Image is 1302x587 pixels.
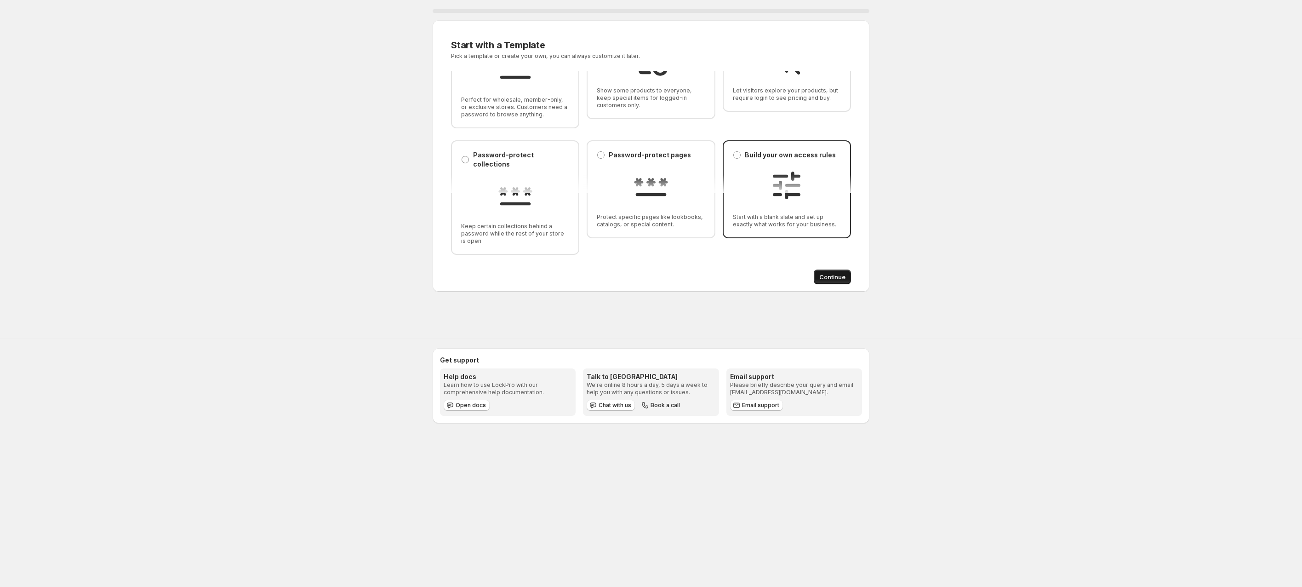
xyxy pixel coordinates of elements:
[742,402,779,409] span: Email support
[609,150,691,160] p: Password-protect pages
[633,167,669,204] img: Password-protect pages
[461,223,569,245] span: Keep certain collections behind a password while the rest of your store is open.
[473,150,569,169] p: Password-protect collections
[456,402,486,409] span: Open docs
[639,400,684,411] button: Book a call
[497,176,534,213] img: Password-protect collections
[730,381,858,396] p: Please briefly describe your query and email [EMAIL_ADDRESS][DOMAIN_NAME].
[451,52,742,60] p: Pick a template or create your own, you can always customize it later.
[451,40,545,51] span: Start with a Template
[819,272,845,282] span: Continue
[444,400,490,411] a: Open docs
[444,372,572,381] h3: Help docs
[587,400,635,411] button: Chat with us
[587,372,715,381] h3: Talk to [GEOGRAPHIC_DATA]
[733,213,841,228] span: Start with a blank slate and set up exactly what works for your business.
[599,402,631,409] span: Chat with us
[440,356,862,365] h2: Get support
[461,96,569,118] span: Perfect for wholesale, member-only, or exclusive stores. Customers need a password to browse anyt...
[745,150,836,160] p: Build your own access rules
[597,87,705,109] span: Show some products to everyone, keep special items for logged-in customers only.
[730,372,858,381] h3: Email support
[444,381,572,396] p: Learn how to use LockPro with our comprehensive help documentation.
[730,400,783,411] a: Email support
[651,402,680,409] span: Book a call
[768,167,805,204] img: Build your own access rules
[597,213,705,228] span: Protect specific pages like lookbooks, catalogs, or special content.
[733,87,841,102] span: Let visitors explore your products, but require login to see pricing and buy.
[587,381,715,396] p: We're online 8 hours a day, 5 days a week to help you with any questions or issues.
[814,270,851,284] button: Continue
